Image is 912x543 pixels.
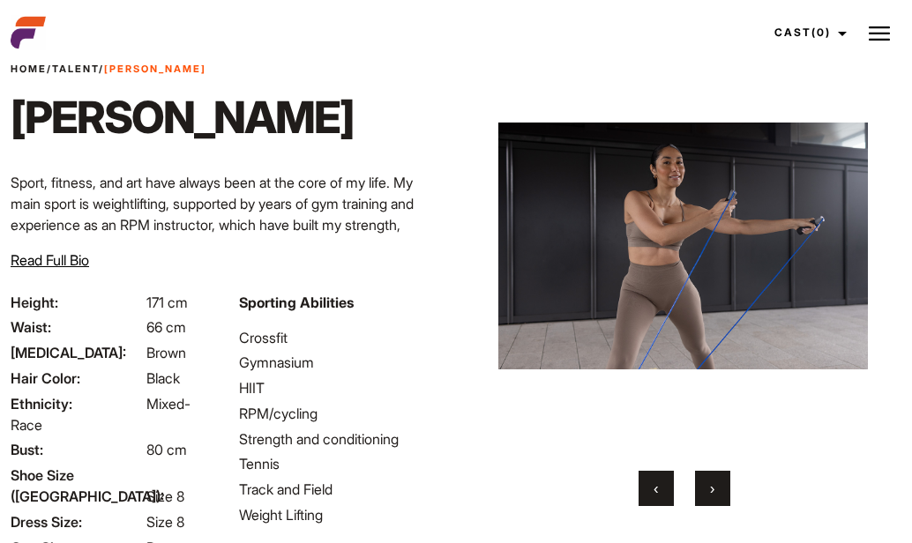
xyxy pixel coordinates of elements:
[146,513,184,531] span: Size 8
[146,318,186,336] span: 66 cm
[239,403,446,424] li: RPM/cycling
[239,504,446,525] li: Weight Lifting
[11,91,354,144] h1: [PERSON_NAME]
[11,316,143,338] span: Waist:
[11,368,143,389] span: Hair Color:
[52,63,99,75] a: Talent
[146,441,187,458] span: 80 cm
[11,395,191,434] span: Mixed-Race
[11,439,143,460] span: Bust:
[759,9,857,56] a: Cast(0)
[11,63,47,75] a: Home
[654,480,658,497] span: Previous
[11,172,445,278] p: Sport, fitness, and art have always been at the core of my life. My main sport is weightlifting, ...
[104,63,206,75] strong: [PERSON_NAME]
[239,327,446,348] li: Crossfit
[146,369,180,387] span: Black
[146,487,184,505] span: Size 8
[11,465,143,507] span: Shoe Size ([GEOGRAPHIC_DATA]):
[239,294,354,311] strong: Sporting Abilities
[11,393,143,414] span: Ethnicity:
[11,511,143,532] span: Dress Size:
[11,249,89,271] button: Read Full Bio
[11,251,89,269] span: Read Full Bio
[710,480,714,497] span: Next
[146,344,186,361] span: Brown
[11,292,143,313] span: Height:
[11,15,46,50] img: cropped-aefm-brand-fav-22-square.png
[239,479,446,500] li: Track and Field
[239,377,446,398] li: HIIT
[811,26,831,39] span: (0)
[11,342,143,363] span: [MEDICAL_DATA]:
[239,352,446,373] li: Gymnasium
[146,294,188,311] span: 171 cm
[239,453,446,474] li: Tennis
[11,62,206,77] span: / /
[239,428,446,450] li: Strength and conditioning
[869,23,890,44] img: Burger icon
